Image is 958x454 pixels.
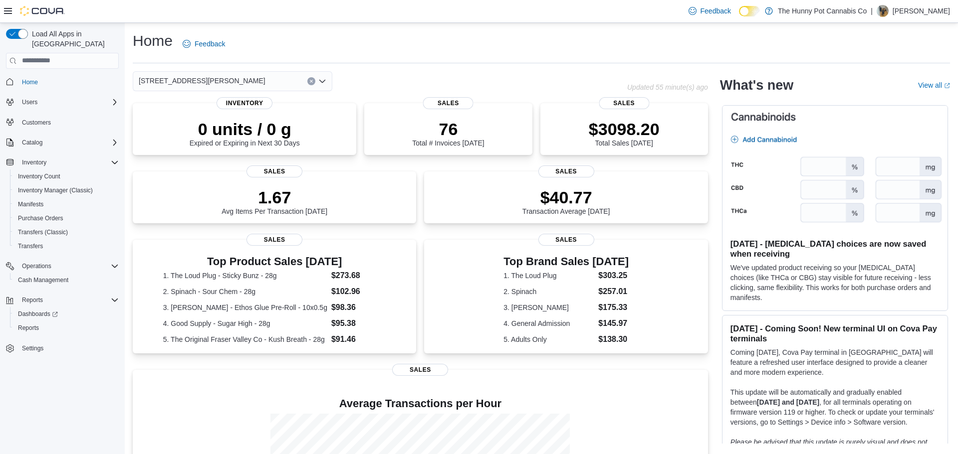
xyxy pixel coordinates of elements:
[18,294,47,306] button: Reports
[10,239,123,253] button: Transfers
[331,333,386,345] dd: $91.46
[14,226,119,238] span: Transfers (Classic)
[22,158,46,166] span: Inventory
[14,308,119,320] span: Dashboards
[18,260,119,272] span: Operations
[2,293,123,307] button: Reports
[538,234,594,246] span: Sales
[18,200,43,208] span: Manifests
[22,78,38,86] span: Home
[14,184,119,196] span: Inventory Manager (Classic)
[14,226,72,238] a: Transfers (Classic)
[10,197,123,211] button: Manifests
[318,77,326,85] button: Open list of options
[14,212,67,224] a: Purchase Orders
[18,172,60,180] span: Inventory Count
[627,83,708,91] p: Updated 55 minute(s) ago
[246,234,302,246] span: Sales
[331,302,386,313] dd: $98.36
[331,286,386,298] dd: $102.96
[14,212,119,224] span: Purchase Orders
[599,97,649,109] span: Sales
[720,77,793,93] h2: What's new
[18,76,119,88] span: Home
[307,77,315,85] button: Clear input
[163,271,327,281] dt: 1. The Loud Plug - Sticky Bunz - 28g
[730,387,940,427] p: This update will be automatically and gradually enabled between , for all terminals operating on ...
[503,318,594,328] dt: 4. General Admission
[598,302,629,313] dd: $175.33
[503,287,594,297] dt: 2. Spinach
[14,274,72,286] a: Cash Management
[685,1,735,21] a: Feedback
[222,187,327,207] p: 1.67
[22,119,51,127] span: Customers
[14,198,119,210] span: Manifests
[598,317,629,329] dd: $145.97
[757,398,819,406] strong: [DATE] and [DATE]
[877,5,889,17] div: Dennis Martin
[18,214,63,222] span: Purchase Orders
[10,183,123,197] button: Inventory Manager (Classic)
[423,97,474,109] span: Sales
[18,117,55,129] a: Customers
[331,270,386,282] dd: $273.68
[163,256,386,268] h3: Top Product Sales [DATE]
[18,156,119,168] span: Inventory
[503,256,629,268] h3: Top Brand Sales [DATE]
[503,334,594,344] dt: 5. Adults Only
[538,165,594,177] span: Sales
[392,364,448,376] span: Sales
[2,259,123,273] button: Operations
[18,116,119,129] span: Customers
[730,347,940,377] p: Coming [DATE], Cova Pay terminal in [GEOGRAPHIC_DATA] will feature a refreshed user interface des...
[18,96,41,108] button: Users
[133,31,173,51] h1: Home
[141,398,700,410] h4: Average Transactions per Hour
[18,76,42,88] a: Home
[28,29,119,49] span: Load All Apps in [GEOGRAPHIC_DATA]
[331,317,386,329] dd: $95.38
[10,321,123,335] button: Reports
[6,71,119,382] nav: Complex example
[22,98,37,106] span: Users
[522,187,610,215] div: Transaction Average [DATE]
[18,342,119,354] span: Settings
[2,341,123,355] button: Settings
[14,170,119,182] span: Inventory Count
[14,322,43,334] a: Reports
[18,186,93,194] span: Inventory Manager (Classic)
[190,119,300,139] p: 0 units / 0 g
[10,225,123,239] button: Transfers (Classic)
[10,169,123,183] button: Inventory Count
[18,294,119,306] span: Reports
[10,307,123,321] a: Dashboards
[222,187,327,215] div: Avg Items Per Transaction [DATE]
[2,136,123,150] button: Catalog
[598,333,629,345] dd: $138.30
[163,334,327,344] dt: 5. The Original Fraser Valley Co - Kush Breath - 28g
[589,119,660,139] p: $3098.20
[893,5,950,17] p: [PERSON_NAME]
[18,137,119,149] span: Catalog
[2,95,123,109] button: Users
[412,119,484,139] p: 76
[163,287,327,297] dt: 2. Spinach - Sour Chem - 28g
[18,310,58,318] span: Dashboards
[730,239,940,259] h3: [DATE] - [MEDICAL_DATA] choices are now saved when receiving
[14,240,47,252] a: Transfers
[163,318,327,328] dt: 4. Good Supply - Sugar High - 28g
[14,322,119,334] span: Reports
[18,228,68,236] span: Transfers (Classic)
[871,5,873,17] p: |
[739,6,760,16] input: Dark Mode
[10,273,123,287] button: Cash Management
[22,344,43,352] span: Settings
[18,96,119,108] span: Users
[217,97,272,109] span: Inventory
[944,83,950,89] svg: External link
[18,242,43,250] span: Transfers
[163,303,327,312] dt: 3. [PERSON_NAME] - Ethos Glue Pre-Roll - 10x0.5g
[195,39,225,49] span: Feedback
